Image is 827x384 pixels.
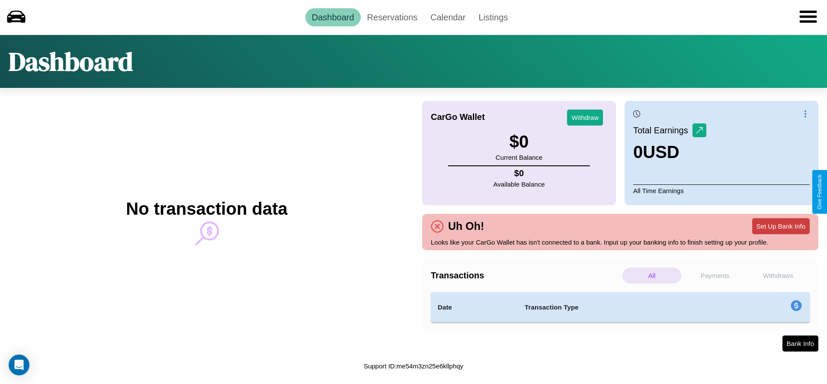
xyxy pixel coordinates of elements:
[496,132,542,152] h3: $ 0
[444,220,488,232] h4: Uh Oh!
[782,336,818,352] button: Bank Info
[686,268,744,284] p: Payments
[496,152,542,163] p: Current Balance
[817,174,823,210] div: Give Feedback
[305,8,361,26] a: Dashboard
[633,142,706,162] h3: 0 USD
[431,292,810,323] table: simple table
[431,271,620,281] h4: Transactions
[494,168,545,178] h4: $ 0
[567,110,603,126] button: Withdraw
[494,178,545,190] p: Available Balance
[364,360,463,372] p: Support ID: me54m3zn25e6kllphqy
[633,123,692,138] p: Total Earnings
[633,184,810,197] p: All Time Earnings
[424,8,472,26] a: Calendar
[438,302,511,313] h4: Date
[431,236,810,248] p: Looks like your CarGo Wallet has isn't connected to a bank. Input up your banking info to finish ...
[472,8,514,26] a: Listings
[126,199,287,219] h2: No transaction data
[9,44,133,79] h1: Dashboard
[622,268,681,284] p: All
[525,302,720,313] h4: Transaction Type
[749,268,808,284] p: Withdraws
[752,218,810,234] button: Set Up Bank Info
[361,8,424,26] a: Reservations
[9,355,29,375] div: Open Intercom Messenger
[431,112,485,122] h4: CarGo Wallet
